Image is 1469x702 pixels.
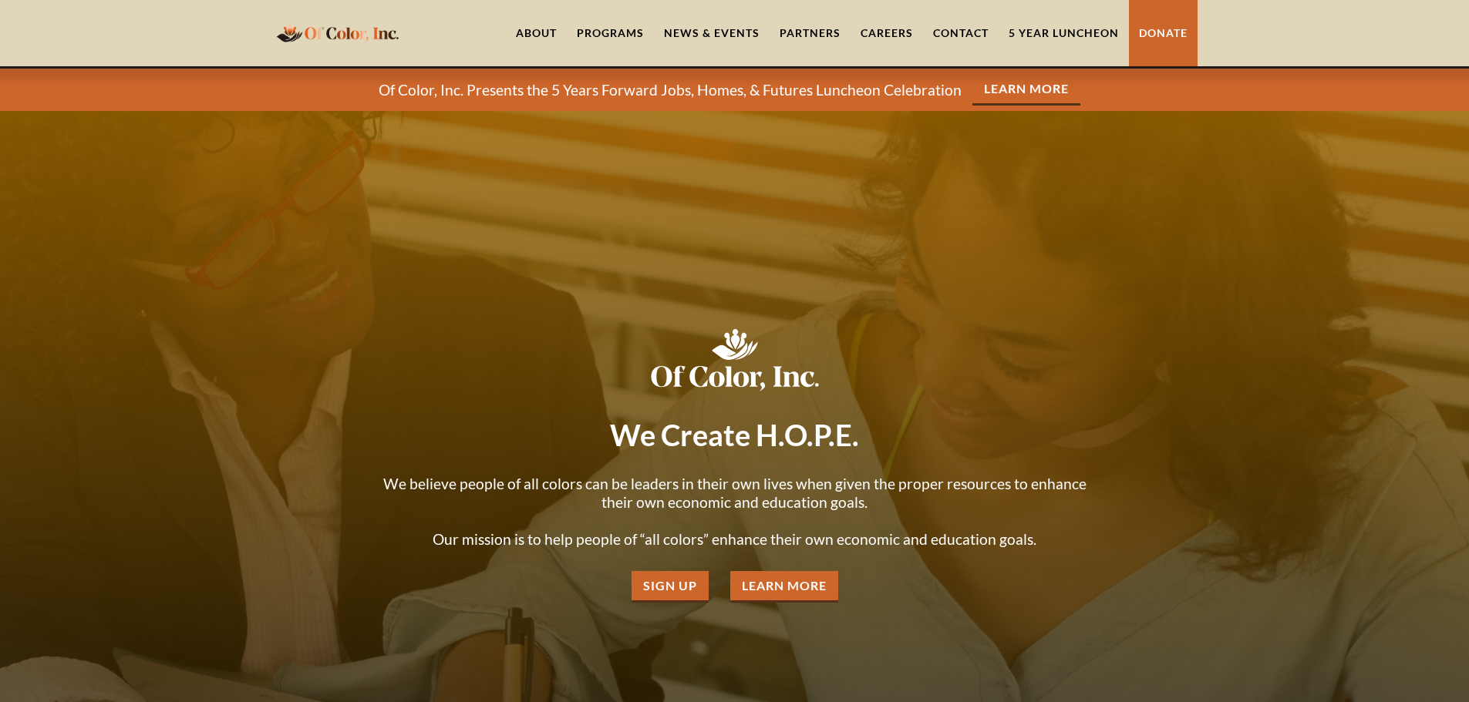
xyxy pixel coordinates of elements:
strong: We Create H.O.P.E. [610,417,859,452]
a: Sign Up [632,571,709,603]
p: We believe people of all colors can be leaders in their own lives when given the proper resources... [372,475,1097,549]
a: Learn More [730,571,838,603]
a: home [272,15,403,51]
div: Programs [577,25,644,41]
p: Of Color, Inc. Presents the 5 Years Forward Jobs, Homes, & Futures Luncheon Celebration [379,81,962,99]
a: Learn More [972,74,1080,106]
